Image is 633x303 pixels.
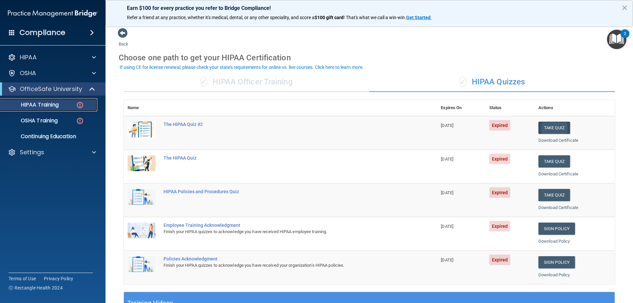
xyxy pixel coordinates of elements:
[76,101,84,109] img: danger-circle.6113f641.png
[538,171,578,176] a: Download Certificate
[538,122,570,134] button: Take Quiz
[8,53,96,61] a: HIPAA
[9,285,63,291] span: Ⓒ Rectangle Health 2024
[20,148,44,156] p: Settings
[538,155,570,167] button: Take Quiz
[437,100,485,116] th: Expires On
[4,133,94,140] p: Continuing Education
[19,28,65,37] h4: Compliance
[127,5,612,11] p: Earn $100 for every practice you refer to Bridge Compliance!
[538,256,575,268] a: Sign Policy
[164,155,404,161] div: The HIPAA Quiz
[621,2,628,13] button: Close
[124,72,369,92] div: HIPAA Officer Training
[538,239,570,244] a: Download Policy
[406,15,431,20] strong: Get Started
[315,15,344,20] strong: $100 gift card
[459,77,467,87] span: ✓
[441,190,453,195] span: [DATE]
[538,138,578,143] a: Download Certificate
[607,30,626,49] button: Open Resource Center, 2 new notifications
[8,85,96,93] a: OfficeSafe University
[624,34,626,42] div: 2
[164,261,404,269] div: Finish your HIPAA quizzes to acknowledge you have received your organization’s HIPAA policies.
[538,205,578,210] a: Download Certificate
[20,53,37,61] p: HIPAA
[120,65,364,70] div: If using CE for license renewal, please check your state's requirements for online vs. live cours...
[4,102,59,108] p: HIPAA Training
[8,69,96,77] a: OSHA
[76,117,84,125] img: danger-circle.6113f641.png
[20,69,36,77] p: OSHA
[200,77,207,87] span: ✓
[119,64,365,71] button: If using CE for license renewal, please check your state's requirements for online vs. live cours...
[538,223,575,235] a: Sign Policy
[441,123,453,128] span: [DATE]
[164,189,404,194] div: HIPAA Policies and Procedures Quiz
[127,15,315,20] span: Refer a friend at any practice, whether it's medical, dental, or any other speciality, and score a
[489,221,511,231] span: Expired
[369,72,615,92] div: HIPAA Quizzes
[489,154,511,164] span: Expired
[4,117,58,124] p: OSHA Training
[441,224,453,229] span: [DATE]
[489,187,511,198] span: Expired
[534,100,615,116] th: Actions
[124,100,160,116] th: Name
[538,272,570,277] a: Download Policy
[164,228,404,236] div: Finish your HIPAA quizzes to acknowledge you have received HIPAA employee training.
[164,256,404,261] div: Policies Acknowledgment
[485,100,534,116] th: Status
[164,122,404,127] div: The HIPAA Quiz #2
[8,148,96,156] a: Settings
[441,157,453,162] span: [DATE]
[44,275,74,282] a: Privacy Policy
[119,48,620,67] div: Choose one path to get your HIPAA Certification
[9,275,36,282] a: Terms of Use
[344,15,406,20] span: ! That's what we call a win-win.
[489,120,511,131] span: Expired
[538,189,570,201] button: Take Quiz
[8,7,98,20] img: PMB logo
[119,34,128,46] a: Back
[20,85,82,93] p: OfficeSafe University
[441,258,453,262] span: [DATE]
[164,223,404,228] div: Employee Training Acknowledgment
[489,255,511,265] span: Expired
[406,15,432,20] a: Get Started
